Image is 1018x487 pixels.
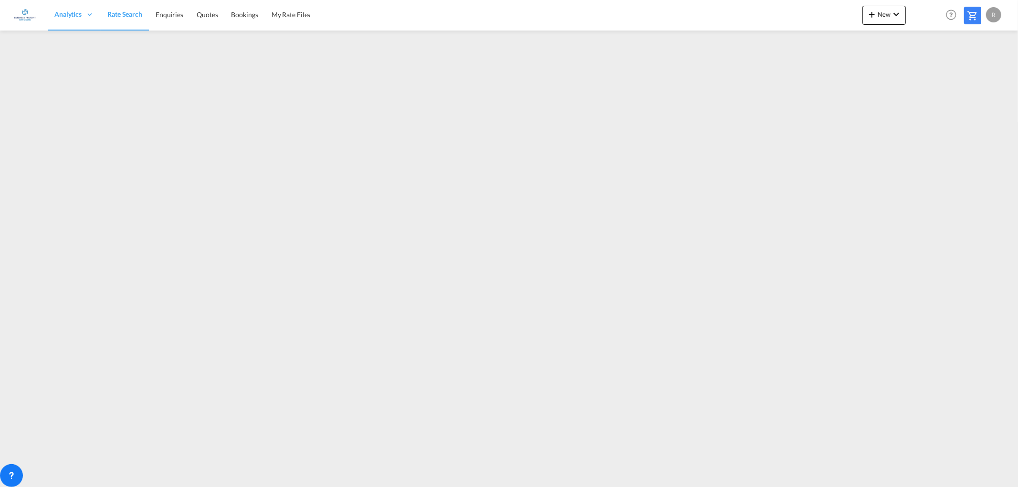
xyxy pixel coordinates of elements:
md-icon: icon-plus 400-fg [866,9,878,20]
md-icon: icon-chevron-down [891,9,902,20]
span: Quotes [197,10,218,19]
button: icon-plus 400-fgNewicon-chevron-down [862,6,906,25]
img: e1326340b7c511ef854e8d6a806141ad.jpg [14,4,36,26]
span: Help [943,7,959,23]
span: My Rate Files [272,10,311,19]
span: Analytics [54,10,82,19]
div: R [986,7,1001,22]
span: New [866,10,902,18]
div: Help [943,7,964,24]
span: Rate Search [107,10,142,18]
span: Bookings [231,10,258,19]
span: Enquiries [156,10,183,19]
